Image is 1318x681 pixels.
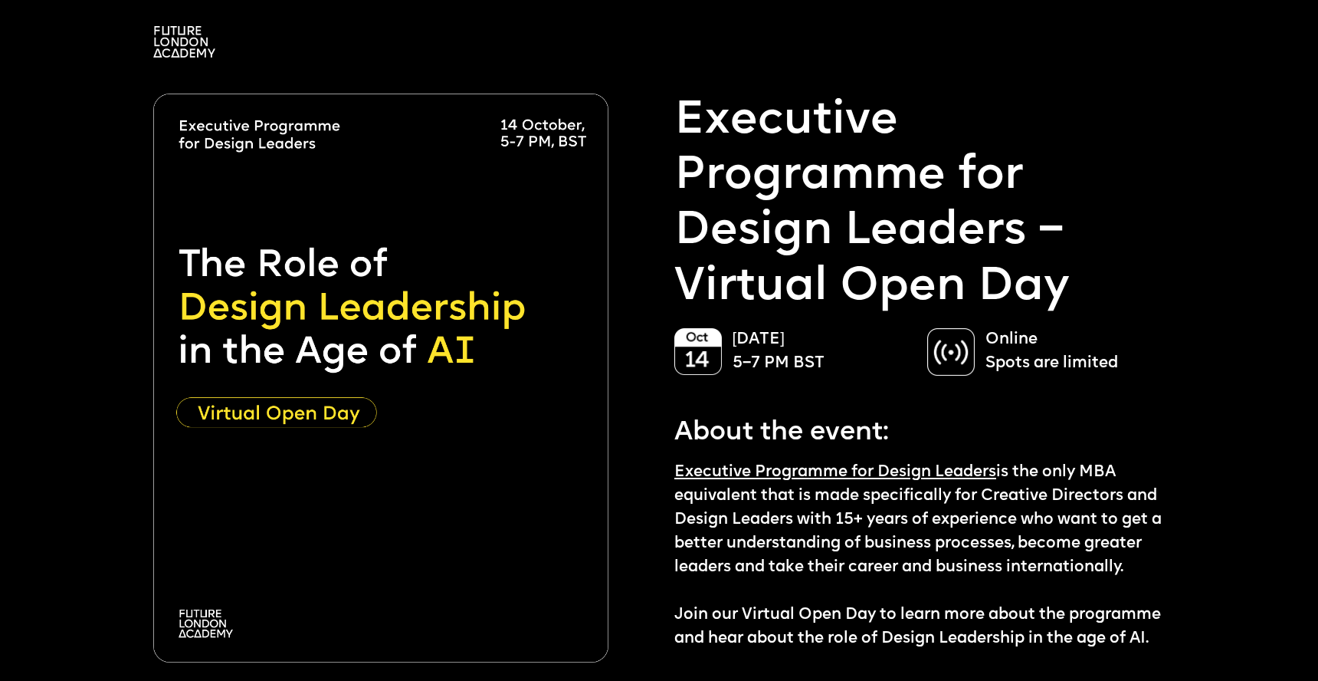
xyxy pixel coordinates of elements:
p: [DATE] 5–7 PM BST [733,328,912,376]
a: Executive Programme for Design Leaders [674,465,996,480]
p: About the event: [674,405,1180,453]
p: Online Spots are limited [985,328,1165,376]
img: A logo saying in 3 lines: Future London Academy [153,26,215,58]
p: is the only MBA equivalent that is made specifically for Creative Directors and Design Leaders wi... [674,461,1180,651]
p: Executive Programme for Design Leaders – Virtual Open Day [674,94,1180,315]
